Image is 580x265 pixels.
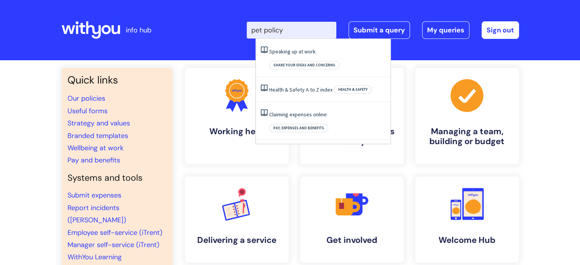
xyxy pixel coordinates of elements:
[191,235,283,245] h4: Delivering a service
[67,143,124,153] a: Wellbeing at work
[269,61,339,69] span: Share your ideas and concerns
[67,240,159,249] a: Manager self-service (iTrent)
[421,235,513,245] h4: Welcome Hub
[126,24,151,36] p: info hub
[334,85,372,94] span: Health & Safety
[67,94,105,103] a: Our policies
[269,124,328,132] span: Pay, expenses and benefits
[67,203,126,225] a: Report incidents ([PERSON_NAME])
[67,252,122,262] a: WithYou Learning
[67,228,162,237] a: Employee self-service (iTrent)
[422,21,469,39] a: My queries
[247,22,336,39] input: Search
[306,235,398,245] h4: Get involved
[67,74,167,86] h3: Quick links
[185,68,289,164] a: Working here
[482,21,519,39] a: Sign out
[67,156,120,165] a: Pay and benefits
[247,21,519,39] div: | -
[269,111,327,118] a: Claiming expenses online
[67,106,108,116] a: Useful forms
[67,131,128,140] a: Branded templates
[269,86,333,93] a: Health & Safety A to Z index
[185,177,289,263] a: Delivering a service
[415,68,519,164] a: Managing a team, building or budget
[67,119,130,128] a: Strategy and values
[349,21,410,39] a: Submit a query
[421,127,513,147] h4: Managing a team, building or budget
[191,127,283,137] h4: Working here
[67,173,167,183] h4: Systems and tools
[269,48,316,55] a: Speaking up at work
[306,127,398,147] h4: Treatment Pathways library
[300,177,404,263] a: Get involved
[67,191,121,200] a: Submit expenses
[415,177,519,263] a: Welcome Hub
